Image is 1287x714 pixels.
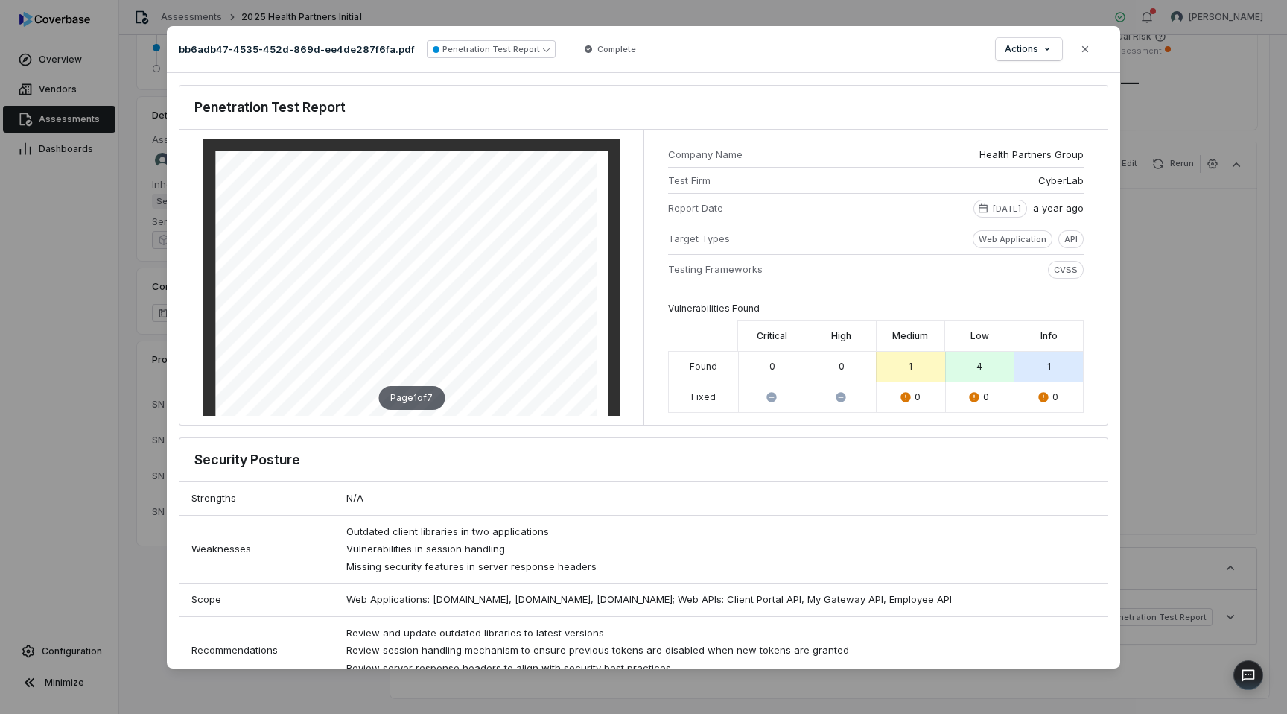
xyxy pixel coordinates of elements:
span: Actions [1005,43,1038,55]
div: 0 [970,391,989,403]
div: 4 [976,361,982,373]
p: bb6adb47-4535-452d-869d-ee4de287f6fa.pdf [179,42,415,56]
span: CyberLab [1038,174,1084,187]
button: Penetration Test Report [427,40,556,58]
div: 0 [839,361,845,373]
div: Vulnerabilities in session handling [346,542,1096,557]
p: CVSS [1054,264,1078,276]
span: Vulnerabilities Found [668,303,760,314]
div: Review server response headers to align with security best practices [346,661,1096,676]
div: 1 [1047,361,1051,373]
span: a year ago [1033,201,1084,218]
div: Review and update outdated libraries to latest versions [346,626,1096,641]
span: Target Types [668,232,763,245]
div: Found [690,361,717,373]
div: Outdated client libraries in two applications [346,525,1096,540]
label: Low [970,330,989,342]
h3: Security Posture [194,450,300,470]
label: Critical [757,330,787,342]
div: Fixed [691,391,716,403]
div: Recommendations [179,617,334,685]
label: Medium [892,330,928,342]
span: Testing Frameworks [668,262,763,276]
div: Page 1 of 7 [378,386,445,410]
p: Web Application [979,233,1046,245]
div: 0 [1039,391,1058,403]
div: N/A [334,482,1108,515]
span: Complete [597,43,636,55]
span: Report Date [668,201,763,215]
span: Test Firm [668,174,763,187]
div: Web Applications: [DOMAIN_NAME], [DOMAIN_NAME], [DOMAIN_NAME]; Web APIs: Client Portal API, My Ga... [334,584,1108,616]
span: Health Partners Group [979,148,1084,161]
div: Strengths [179,482,334,515]
div: Review session handling mechanism to ensure previous tokens are disabled when new tokens are granted [346,643,1096,658]
h3: Penetration Test Report [194,98,346,117]
p: [DATE] [993,203,1021,215]
label: Info [1040,330,1058,342]
span: Company Name [668,148,763,161]
div: Weaknesses [179,516,334,584]
p: API [1064,233,1078,245]
div: Missing security features in server response headers [346,560,1096,575]
div: 0 [901,391,921,403]
label: High [831,330,851,342]
button: Actions [996,38,1062,60]
div: 0 [769,361,775,373]
div: Scope [179,584,334,616]
div: 1 [909,361,912,373]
